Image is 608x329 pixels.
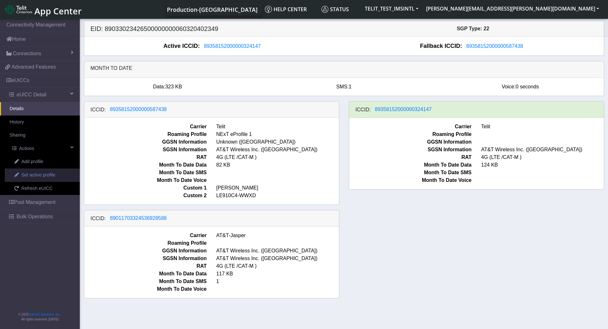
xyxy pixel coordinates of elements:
span: SMS: [336,84,349,89]
span: Month To Date Data [344,161,477,169]
span: SGSN Information [344,146,477,153]
img: knowledge.svg [265,6,272,13]
span: Active ICCID: [163,42,200,50]
span: Roaming Profile [79,239,212,247]
a: App Center [5,3,81,16]
span: SGSN Information [79,146,212,153]
span: Set active profile [21,172,55,179]
a: Actions [3,142,80,155]
button: 89011703324536928588 [106,214,171,222]
span: Bulk Operations [17,213,53,221]
button: 89358152000000587438 [106,105,171,114]
span: GGSN Information [79,247,212,255]
a: Refresh eUICC [5,182,80,195]
span: Month To Date Voice [79,285,212,293]
span: Add profile [21,158,43,165]
span: LE910C4-WWXD [212,192,344,199]
a: Pool Management [3,195,80,209]
span: 89358152000000587438 [110,107,167,112]
span: 89011703324536928588 [110,215,167,221]
span: RAT [79,262,212,270]
button: 89358152000000587438 [462,42,527,50]
a: Help center [262,3,319,16]
span: Month To Date Voice [344,176,477,184]
button: 89358152000000324147 [371,105,436,114]
span: AT&T-Jasper [212,232,344,239]
span: Custom 1 [79,184,212,192]
img: logo-telit-cinterion-gw-new.png [5,4,32,15]
span: Roaming Profile [344,131,477,138]
span: Production-[GEOGRAPHIC_DATA] [167,6,258,13]
h6: ICCID: [356,107,371,113]
span: AT&T Wireless Inc. ([GEOGRAPHIC_DATA]) [212,146,344,153]
span: 1 [212,278,344,285]
span: Unknown ([GEOGRAPHIC_DATA]) [212,138,344,146]
span: Actions [19,145,34,152]
span: NExT eProfile 1 [212,131,344,138]
span: 89358152000000587438 [466,43,523,49]
span: Month To Date SMS [344,169,477,176]
span: 4G (LTE /CAT-M ) [212,153,344,161]
span: 323 KB [165,84,182,89]
span: 89358152000000324147 [375,107,432,112]
a: Telit IoT Solutions, Inc. [29,313,61,316]
span: 1 [349,84,352,89]
button: 89358152000000324147 [200,42,265,50]
span: Refresh eUICC [21,185,53,192]
span: GGSN Information [344,138,477,146]
a: Status [319,3,361,16]
span: Month To Date Data [79,270,212,278]
span: AT&T Wireless Inc. ([GEOGRAPHIC_DATA]) [212,247,344,255]
span: 117 KB [212,270,344,278]
span: App Center [34,5,82,17]
button: TELIT_TEST_IMSINTL [361,3,422,14]
span: 82 KB [212,161,344,169]
a: Set active profile [5,168,80,182]
img: status.svg [321,6,328,13]
span: [PERSON_NAME] [212,184,344,192]
span: Carrier [344,123,477,131]
span: 4G (LTE /CAT-M ) [212,262,344,270]
a: Bulk Operations [3,210,80,224]
a: Add profile [5,155,80,168]
span: Month To Date SMS [79,169,212,176]
span: 89358152000000324147 [204,43,261,49]
h6: ICCID: [91,215,106,221]
h5: EID: 89033023426500000000060320402349 [86,25,344,33]
span: Carrier [79,232,212,239]
span: Month To Date Data [79,161,212,169]
span: Telit [212,123,344,131]
span: Fallback ICCID: [420,42,462,50]
span: Custom 2 [79,192,212,199]
span: RAT [344,153,477,161]
a: Your current platform instance [167,3,257,16]
span: Carrier [79,123,212,131]
span: Month To Date Voice [79,176,212,184]
span: Month To Date SMS [79,278,212,285]
span: eUICC Detail [17,91,46,99]
span: Voice: [502,84,516,89]
h6: Month to date [91,65,597,71]
span: GGSN Information [79,138,212,146]
button: [PERSON_NAME][EMAIL_ADDRESS][PERSON_NAME][DOMAIN_NAME] [422,3,603,14]
span: Help center [265,6,307,13]
span: Data: [153,84,165,89]
span: Roaming Profile [79,131,212,138]
h6: ICCID: [91,107,106,113]
span: Connections [13,50,41,57]
span: SGP Type: 22 [457,26,489,31]
span: SGSN Information [79,255,212,262]
span: Advanced Features [11,63,56,71]
span: AT&T Wireless Inc. ([GEOGRAPHIC_DATA]) [212,255,344,262]
span: 0 seconds [515,84,539,89]
a: eUICC Detail [3,88,80,102]
span: RAT [79,153,212,161]
span: Status [321,6,349,13]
